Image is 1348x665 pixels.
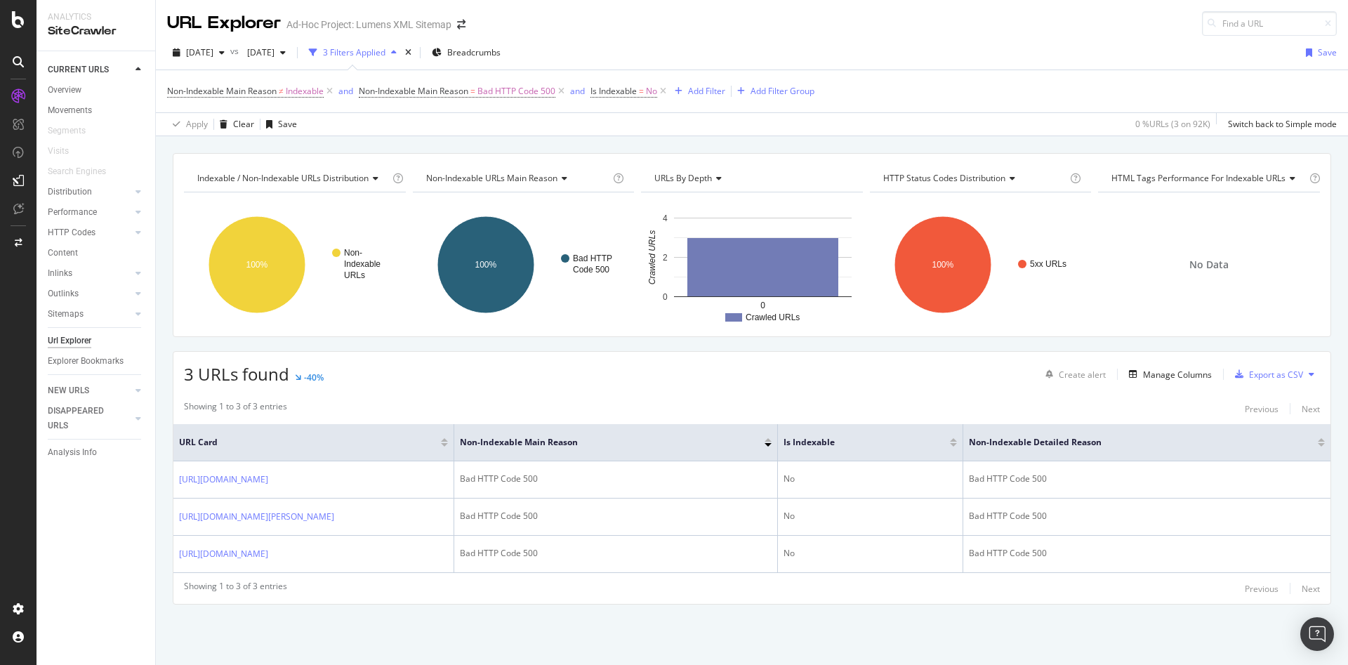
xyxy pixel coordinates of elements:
[48,445,97,460] div: Analysis Info
[184,580,287,597] div: Showing 1 to 3 of 3 entries
[48,383,131,398] a: NEW URLS
[179,547,268,561] a: [URL][DOMAIN_NAME]
[242,46,275,58] span: 2025 Jul. 3rd
[48,404,119,433] div: DISAPPEARED URLS
[652,167,850,190] h4: URLs by Depth
[48,11,144,23] div: Analytics
[214,113,254,136] button: Clear
[639,85,644,97] span: =
[1059,369,1106,381] div: Create alert
[1202,11,1337,36] input: Find a URL
[573,265,609,275] text: Code 500
[1189,258,1229,272] span: No Data
[167,85,277,97] span: Non-Indexable Main Reason
[48,307,84,322] div: Sitemaps
[48,334,145,348] a: Url Explorer
[359,85,468,97] span: Non-Indexable Main Reason
[344,248,362,258] text: Non-
[48,62,131,77] a: CURRENT URLS
[663,292,668,302] text: 0
[969,547,1325,560] div: Bad HTTP Code 500
[426,41,506,64] button: Breadcrumbs
[48,354,145,369] a: Explorer Bookmarks
[286,81,324,101] span: Indexable
[413,204,635,326] svg: A chart.
[1302,403,1320,415] div: Next
[48,205,131,220] a: Performance
[167,11,281,35] div: URL Explorer
[1249,369,1303,381] div: Export as CSV
[1111,172,1286,184] span: HTML Tags Performance for Indexable URLs
[184,204,406,326] svg: A chart.
[48,266,72,281] div: Inlinks
[573,254,612,263] text: Bad HTTP
[179,436,437,449] span: URL Card
[477,81,555,101] span: Bad HTTP Code 500
[1222,113,1337,136] button: Switch back to Simple mode
[1300,41,1337,64] button: Save
[1143,369,1212,381] div: Manage Columns
[1245,580,1278,597] button: Previous
[732,83,814,100] button: Add Filter Group
[880,167,1068,190] h4: HTTP Status Codes Distribution
[688,85,725,97] div: Add Filter
[460,510,772,522] div: Bad HTTP Code 500
[338,84,353,98] button: and
[457,20,465,29] div: arrow-right-arrow-left
[303,41,402,64] button: 3 Filters Applied
[784,436,929,449] span: Is Indexable
[460,473,772,485] div: Bad HTTP Code 500
[663,253,668,263] text: 2
[426,172,557,184] span: Non-Indexable URLs Main Reason
[784,510,957,522] div: No
[279,85,284,97] span: ≠
[167,41,230,64] button: [DATE]
[48,246,145,261] a: Content
[969,510,1325,522] div: Bad HTTP Code 500
[48,103,92,118] div: Movements
[260,113,297,136] button: Save
[663,213,668,223] text: 4
[48,287,131,301] a: Outlinks
[932,260,953,270] text: 100%
[1228,118,1337,130] div: Switch back to Simple mode
[1229,363,1303,386] button: Export as CSV
[304,371,324,383] div: -40%
[646,81,657,101] span: No
[1318,46,1337,58] div: Save
[475,260,496,270] text: 100%
[1302,580,1320,597] button: Next
[194,167,390,190] h4: Indexable / Non-Indexable URLs Distribution
[751,85,814,97] div: Add Filter Group
[48,404,131,433] a: DISAPPEARED URLS
[48,144,83,159] a: Visits
[179,510,334,524] a: [URL][DOMAIN_NAME][PERSON_NAME]
[423,167,611,190] h4: Non-Indexable URLs Main Reason
[669,83,725,100] button: Add Filter
[1123,366,1212,383] button: Manage Columns
[1245,583,1278,595] div: Previous
[184,400,287,417] div: Showing 1 to 3 of 3 entries
[969,436,1297,449] span: Non-Indexable Detailed Reason
[1300,617,1334,651] div: Open Intercom Messenger
[48,185,92,199] div: Distribution
[641,204,863,326] svg: A chart.
[48,354,124,369] div: Explorer Bookmarks
[179,473,268,487] a: [URL][DOMAIN_NAME]
[1302,400,1320,417] button: Next
[590,85,637,97] span: Is Indexable
[278,118,297,130] div: Save
[784,547,957,560] div: No
[344,270,365,280] text: URLs
[760,301,765,310] text: 0
[1245,400,1278,417] button: Previous
[48,334,91,348] div: Url Explorer
[48,445,145,460] a: Analysis Info
[48,225,95,240] div: HTTP Codes
[233,118,254,130] div: Clear
[48,383,89,398] div: NEW URLS
[48,307,131,322] a: Sitemaps
[1135,118,1210,130] div: 0 % URLs ( 3 on 92K )
[470,85,475,97] span: =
